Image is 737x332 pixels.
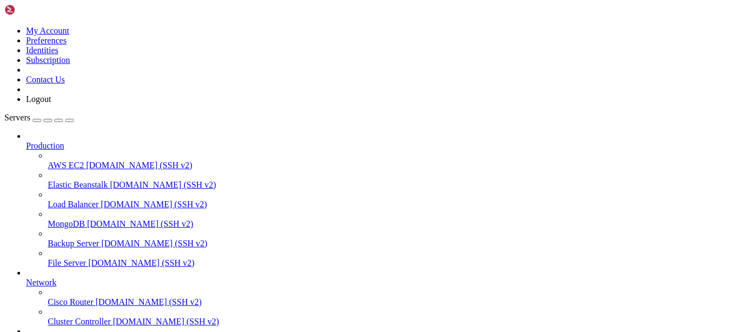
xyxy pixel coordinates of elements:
img: Shellngn [4,4,67,15]
li: AWS EC2 [DOMAIN_NAME] (SSH v2) [48,151,733,170]
span: [DOMAIN_NAME] (SSH v2) [101,200,207,209]
a: Servers [4,113,74,122]
li: Cluster Controller [DOMAIN_NAME] (SSH v2) [48,307,733,327]
li: Network [26,268,733,327]
span: Network [26,278,56,287]
span: MongoDB [48,219,85,228]
span: [DOMAIN_NAME] (SSH v2) [88,258,195,267]
a: AWS EC2 [DOMAIN_NAME] (SSH v2) [48,161,733,170]
li: File Server [DOMAIN_NAME] (SSH v2) [48,248,733,268]
a: Network [26,278,733,288]
a: Contact Us [26,75,65,84]
a: Load Balancer [DOMAIN_NAME] (SSH v2) [48,200,733,209]
span: File Server [48,258,86,267]
a: Subscription [26,55,70,65]
li: Elastic Beanstalk [DOMAIN_NAME] (SSH v2) [48,170,733,190]
a: Production [26,141,733,151]
span: [DOMAIN_NAME] (SSH v2) [87,219,193,228]
li: Backup Server [DOMAIN_NAME] (SSH v2) [48,229,733,248]
span: Load Balancer [48,200,99,209]
li: Cisco Router [DOMAIN_NAME] (SSH v2) [48,288,733,307]
a: Elastic Beanstalk [DOMAIN_NAME] (SSH v2) [48,180,733,190]
span: Cluster Controller [48,317,111,326]
span: [DOMAIN_NAME] (SSH v2) [96,297,202,307]
span: AWS EC2 [48,161,84,170]
span: [DOMAIN_NAME] (SSH v2) [110,180,217,189]
span: Servers [4,113,30,122]
a: Preferences [26,36,67,45]
li: Production [26,131,733,268]
a: Cisco Router [DOMAIN_NAME] (SSH v2) [48,297,733,307]
a: Cluster Controller [DOMAIN_NAME] (SSH v2) [48,317,733,327]
a: MongoDB [DOMAIN_NAME] (SSH v2) [48,219,733,229]
span: Backup Server [48,239,99,248]
span: Production [26,141,64,150]
a: Identities [26,46,59,55]
span: [DOMAIN_NAME] (SSH v2) [86,161,193,170]
span: [DOMAIN_NAME] (SSH v2) [113,317,219,326]
a: My Account [26,26,69,35]
li: MongoDB [DOMAIN_NAME] (SSH v2) [48,209,733,229]
a: Backup Server [DOMAIN_NAME] (SSH v2) [48,239,733,248]
span: Cisco Router [48,297,93,307]
span: [DOMAIN_NAME] (SSH v2) [101,239,208,248]
span: Elastic Beanstalk [48,180,108,189]
li: Load Balancer [DOMAIN_NAME] (SSH v2) [48,190,733,209]
a: Logout [26,94,51,104]
a: File Server [DOMAIN_NAME] (SSH v2) [48,258,733,268]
